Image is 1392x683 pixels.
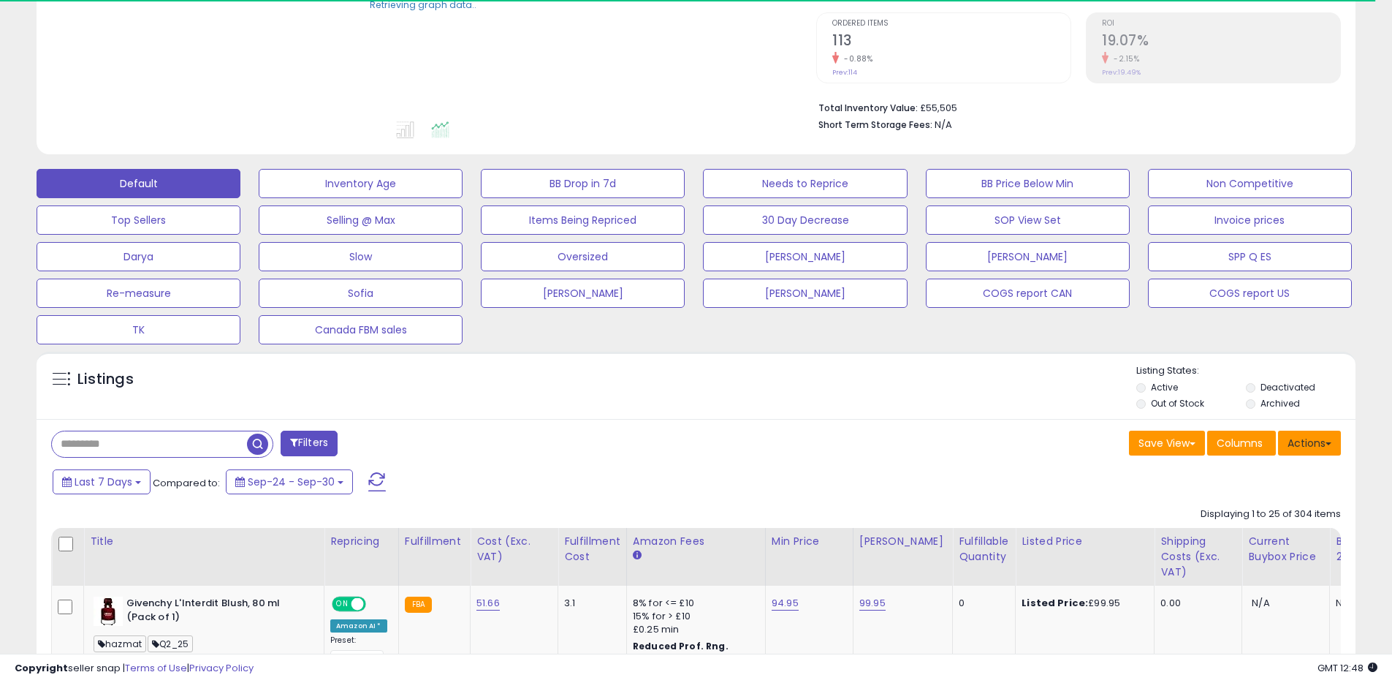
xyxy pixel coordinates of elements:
button: Canada FBM sales [259,315,463,344]
p: Listing States: [1136,364,1355,378]
button: SOP View Set [926,205,1130,235]
img: 31tn3SpOLtL._SL40_.jpg [94,597,123,626]
button: SPP Q ES [1148,242,1352,271]
div: [PERSON_NAME] [859,534,946,549]
h2: 19.07% [1102,32,1340,52]
span: 2025-10-8 12:48 GMT [1317,661,1377,675]
b: Short Term Storage Fees: [818,118,932,131]
span: OFF [364,598,387,611]
button: Sep-24 - Sep-30 [226,469,353,494]
div: 0 [959,597,1004,610]
button: Needs to Reprice [703,169,907,198]
div: 0.00 [1160,597,1231,610]
span: ROI [1102,20,1340,28]
button: Invoice prices [1148,205,1352,235]
span: Compared to: [153,476,220,490]
div: Min Price [772,534,847,549]
div: Displaying 1 to 25 of 304 items [1201,507,1341,521]
button: Selling @ Max [259,205,463,235]
button: Top Sellers [37,205,240,235]
button: [PERSON_NAME] [703,279,907,308]
button: Non Competitive [1148,169,1352,198]
div: Cost (Exc. VAT) [476,534,552,565]
button: COGS report CAN [926,279,1130,308]
button: Oversized [481,242,685,271]
div: BB Share 24h. [1336,534,1389,565]
span: N/A [1252,596,1269,610]
label: Active [1151,381,1178,393]
button: Filters [281,431,338,456]
small: Prev: 19.49% [1102,68,1141,77]
button: COGS report US [1148,279,1352,308]
div: N/A [1336,597,1384,610]
div: 8% for <= £10 [633,597,754,610]
h2: 113 [832,32,1070,52]
button: Inventory Age [259,169,463,198]
a: 94.95 [772,596,799,611]
small: FBA [405,597,432,613]
div: £0.25 min [633,623,754,636]
small: -2.15% [1108,53,1139,64]
div: 15% for > £10 [633,610,754,623]
h5: Listings [77,369,134,390]
button: BB Price Below Min [926,169,1130,198]
button: Darya [37,242,240,271]
span: Columns [1217,436,1263,450]
div: Amazon Fees [633,534,759,549]
button: TK [37,315,240,344]
div: Shipping Costs (Exc. VAT) [1160,534,1236,580]
div: Title [90,534,318,549]
small: -0.88% [839,53,872,64]
button: [PERSON_NAME] [481,279,685,308]
span: N/A [935,118,952,132]
button: Items Being Repriced [481,205,685,235]
a: Privacy Policy [189,661,254,675]
a: 99.95 [859,596,886,611]
span: Sep-24 - Sep-30 [248,475,335,489]
button: Sofia [259,279,463,308]
div: Listed Price [1022,534,1148,549]
button: Default [37,169,240,198]
label: Archived [1260,397,1300,410]
strong: Copyright [15,661,68,675]
div: Fulfillment [405,534,464,549]
span: Q2_25 [148,635,193,652]
button: Actions [1278,431,1341,456]
button: Last 7 Days [53,469,151,494]
label: Out of Stock [1151,397,1204,410]
div: Fulfillable Quantity [959,534,1009,565]
small: Amazon Fees. [633,549,642,562]
button: 30 Day Decrease [703,205,907,235]
div: Preset: [330,635,387,668]
button: Re-measure [37,279,240,308]
button: Save View [1129,431,1205,456]
small: Prev: 114 [832,68,857,77]
button: [PERSON_NAME] [926,242,1130,271]
span: Last 7 Days [75,475,132,489]
label: Deactivated [1260,381,1315,393]
button: Slow [259,242,463,271]
div: Repricing [330,534,392,549]
b: Listed Price: [1022,596,1088,610]
span: Ordered Items [832,20,1070,28]
button: [PERSON_NAME] [703,242,907,271]
li: £55,505 [818,98,1330,116]
b: Givenchy L'Interdit Blush, 80 ml (Pack of 1) [126,597,304,627]
span: hazmat [94,635,146,652]
a: Terms of Use [125,661,187,675]
button: Columns [1207,431,1276,456]
div: £99.95 [1022,597,1143,610]
div: Current Buybox Price [1248,534,1323,565]
b: Total Inventory Value: [818,102,918,114]
div: Fulfillment Cost [564,534,620,565]
button: BB Drop in 7d [481,169,685,198]
a: 51.66 [476,596,500,611]
div: 3.1 [564,597,615,610]
span: ON [333,598,351,611]
div: Amazon AI * [330,619,387,633]
div: seller snap | | [15,662,254,676]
